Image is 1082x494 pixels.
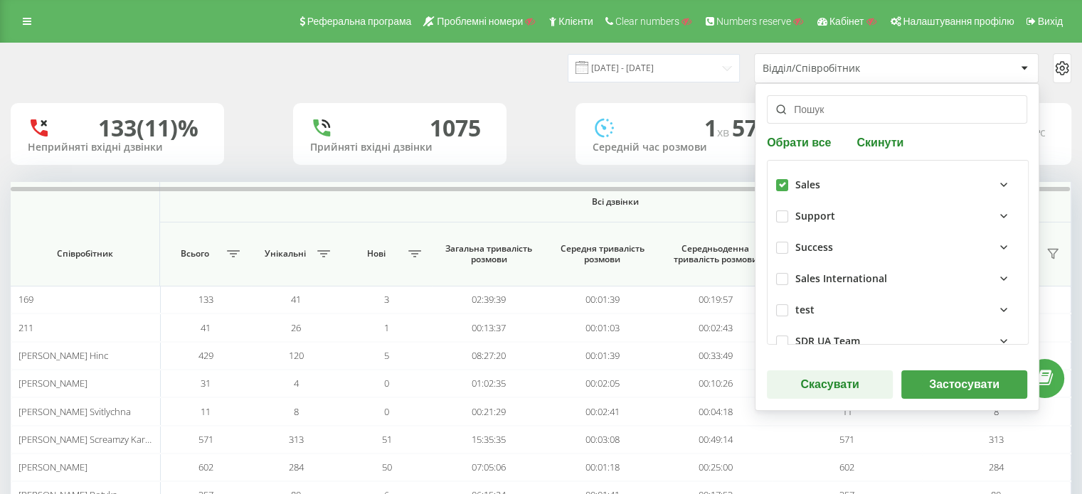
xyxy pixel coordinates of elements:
[903,16,1014,27] span: Налаштування профілю
[201,405,211,418] span: 11
[433,342,546,370] td: 08:27:20
[546,453,659,481] td: 00:01:18
[659,453,772,481] td: 00:25:00
[1040,124,1046,140] span: c
[767,135,835,149] button: Обрати все
[445,243,534,265] span: Загальна тривалість розмови
[546,426,659,453] td: 00:03:08
[852,135,908,149] button: Скинути
[763,63,933,75] div: Відділ/Співробітник
[795,210,835,222] div: Support
[433,286,546,313] td: 02:39:39
[732,112,763,143] span: 57
[659,426,772,453] td: 00:49:14
[289,349,304,362] span: 120
[795,273,887,285] div: Sales International
[1038,16,1063,27] span: Вихід
[349,248,403,259] span: Нові
[24,248,145,259] span: Співробітник
[767,370,893,399] button: Скасувати
[433,426,546,453] td: 15:35:35
[310,141,489,154] div: Прийняті вхідні дзвінки
[842,405,852,418] span: 11
[433,453,546,481] td: 07:05:06
[546,313,659,341] td: 00:01:03
[433,313,546,341] td: 00:13:37
[384,293,389,306] span: 3
[795,242,833,254] div: Success
[558,243,647,265] span: Середня тривалість розмови
[546,342,659,370] td: 00:01:39
[201,321,211,334] span: 41
[198,293,213,306] span: 133
[593,141,772,154] div: Середній час розмови
[291,321,301,334] span: 26
[615,16,679,27] span: Clear numbers
[384,321,389,334] span: 1
[294,405,299,418] span: 8
[437,16,523,27] span: Проблемні номери
[659,370,772,397] td: 00:10:26
[671,243,760,265] span: Середньоденна тривалість розмови
[258,248,313,259] span: Унікальні
[98,114,198,141] div: 133 (11)%
[18,433,172,446] span: [PERSON_NAME] Screamzy Karvatskyi
[433,370,546,397] td: 01:02:35
[829,16,864,27] span: Кабінет
[901,370,1027,399] button: Застосувати
[989,433,1004,446] span: 313
[18,405,131,418] span: [PERSON_NAME] Svitlychna
[795,335,860,348] div: SDR UA Team
[201,377,211,390] span: 31
[795,304,815,316] div: test
[18,321,33,334] span: 211
[795,179,820,191] div: Sales
[704,112,732,143] span: 1
[291,293,301,306] span: 41
[307,16,412,27] span: Реферальна програма
[384,377,389,390] span: 0
[546,286,659,313] td: 00:01:39
[659,313,772,341] td: 00:02:43
[18,461,87,473] span: [PERSON_NAME]
[18,349,108,362] span: [PERSON_NAME] Hinc
[167,248,222,259] span: Всього
[294,377,299,390] span: 4
[198,433,213,446] span: 571
[384,349,389,362] span: 5
[382,461,392,473] span: 50
[28,141,207,154] div: Неприйняті вхідні дзвінки
[384,405,389,418] span: 0
[767,95,1027,124] input: Пошук
[546,397,659,425] td: 00:02:41
[18,293,33,306] span: 169
[989,461,1004,473] span: 284
[558,16,593,27] span: Клієнти
[198,349,213,362] span: 429
[839,433,854,446] span: 571
[659,397,772,425] td: 00:04:18
[382,433,392,446] span: 51
[659,342,772,370] td: 00:33:49
[212,196,1019,208] span: Всі дзвінки
[198,461,213,473] span: 602
[289,433,304,446] span: 313
[717,124,732,140] span: хв
[839,461,854,473] span: 602
[716,16,791,27] span: Numbers reserve
[430,114,481,141] div: 1075
[289,461,304,473] span: 284
[994,405,999,418] span: 8
[659,286,772,313] td: 00:19:57
[546,370,659,397] td: 00:02:05
[18,377,87,390] span: [PERSON_NAME]
[433,397,546,425] td: 00:21:29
